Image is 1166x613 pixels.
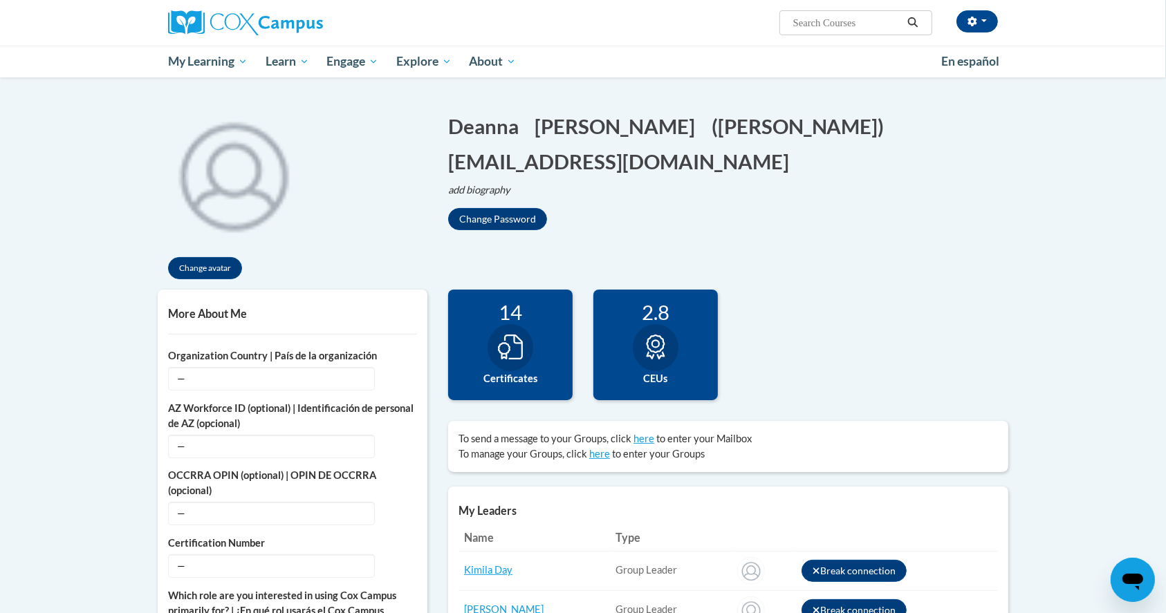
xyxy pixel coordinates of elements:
th: Type [610,524,732,551]
a: Kimila Day [464,564,512,576]
span: My Learning [168,53,248,70]
span: — [168,554,375,578]
div: 14 [459,300,562,324]
td: connected user for connection Cox Campus College/University [610,551,732,590]
th: Name [459,524,610,551]
span: To send a message to your Groups, click [459,433,631,444]
button: Edit first name [448,112,528,140]
img: Kimila Day [737,557,765,585]
span: To manage your Groups, click [459,448,587,460]
a: Engage [317,46,387,77]
button: Change Password [448,208,547,230]
span: — [168,367,375,390]
label: CEUs [604,371,707,386]
label: Certificates [459,371,562,386]
h5: More About Me [168,307,417,320]
span: Learn [266,53,309,70]
img: Cox Campus [168,10,323,35]
span: to enter your Mailbox [656,433,752,444]
a: here [589,448,610,460]
button: Edit screen name [712,112,894,140]
label: AZ Workforce ID (optional) | Identificación de personal de AZ (opcional) [168,401,417,431]
span: Explore [396,53,452,70]
span: Engage [326,53,378,70]
span: About [469,53,516,70]
label: Certification Number [168,536,417,551]
a: Learn [257,46,318,77]
div: 2.8 [604,300,707,324]
span: En español [941,54,999,68]
button: Account Settings [956,10,998,32]
span: — [168,502,375,525]
iframe: Button to launch messaging window [1111,558,1155,602]
div: Click to change the profile picture [158,98,310,250]
span: to enter your Groups [612,448,705,460]
h5: My Leaders [459,504,998,517]
label: OCCRRA OPIN (optional) | OPIN DE OCCRRA (opcional) [168,468,417,498]
span: — [168,435,375,458]
i: add biography [448,184,510,196]
button: Change avatar [168,257,242,279]
button: Edit biography [448,182,521,198]
input: Search Courses [792,15,903,31]
a: here [633,433,654,444]
button: Break connection [802,560,907,582]
button: Edit last name [535,112,704,140]
button: Search [903,15,923,31]
a: About [461,46,526,77]
button: Edit email address [448,147,798,176]
a: Explore [387,46,461,77]
label: Organization Country | País de la organización [168,348,417,364]
img: profile avatar [158,98,310,250]
a: My Learning [159,46,257,77]
div: Main menu [147,46,1019,77]
a: En español [932,47,1008,76]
